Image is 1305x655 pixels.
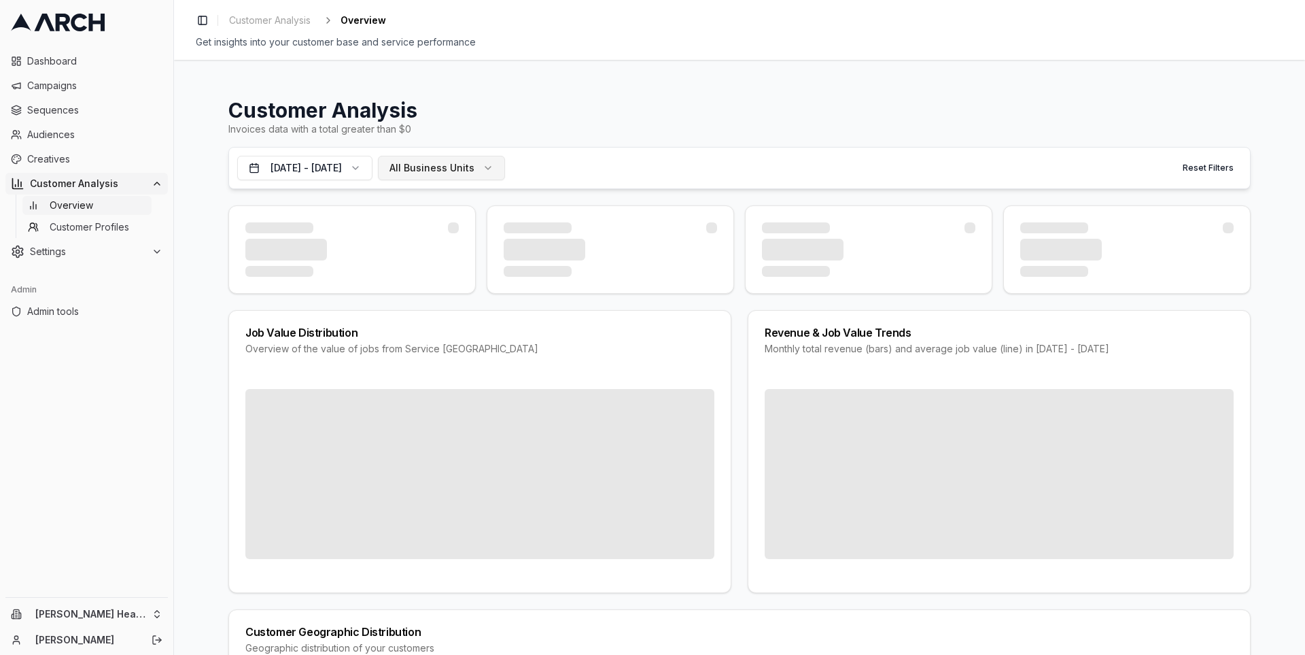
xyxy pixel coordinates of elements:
[228,122,1251,136] div: Invoices data with a total greater than $0
[5,99,168,121] a: Sequences
[1174,157,1242,179] button: Reset Filters
[389,161,474,175] span: All Business Units
[245,327,714,338] div: Job Value Distribution
[5,241,168,263] button: Settings
[27,103,162,117] span: Sequences
[27,128,162,141] span: Audiences
[5,603,168,625] button: [PERSON_NAME] Heating & Air Conditioning
[50,220,129,234] span: Customer Profiles
[228,98,1251,122] h1: Customer Analysis
[196,35,1283,49] div: Get insights into your customer base and service performance
[27,305,162,318] span: Admin tools
[224,11,316,30] a: Customer Analysis
[50,199,93,212] span: Overview
[224,11,386,30] nav: breadcrumb
[5,279,168,301] div: Admin
[245,641,1234,655] div: Geographic distribution of your customers
[30,245,146,258] span: Settings
[5,50,168,72] a: Dashboard
[245,342,714,356] div: Overview of the value of jobs from Service [GEOGRAPHIC_DATA]
[27,54,162,68] span: Dashboard
[35,633,137,647] a: [PERSON_NAME]
[5,301,168,322] a: Admin tools
[147,631,167,650] button: Log out
[27,152,162,166] span: Creatives
[229,14,311,27] span: Customer Analysis
[5,148,168,170] a: Creatives
[245,626,1234,637] div: Customer Geographic Distribution
[237,156,372,180] button: [DATE] - [DATE]
[30,177,146,190] span: Customer Analysis
[5,173,168,195] button: Customer Analysis
[765,342,1234,356] div: Monthly total revenue (bars) and average job value (line) in [DATE] - [DATE]
[765,327,1234,338] div: Revenue & Job Value Trends
[22,196,152,215] a: Overview
[22,218,152,237] a: Customer Profiles
[35,608,146,620] span: [PERSON_NAME] Heating & Air Conditioning
[341,14,386,27] span: Overview
[378,156,505,180] button: All Business Units
[5,75,168,97] a: Campaigns
[5,124,168,146] a: Audiences
[27,79,162,93] span: Campaigns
